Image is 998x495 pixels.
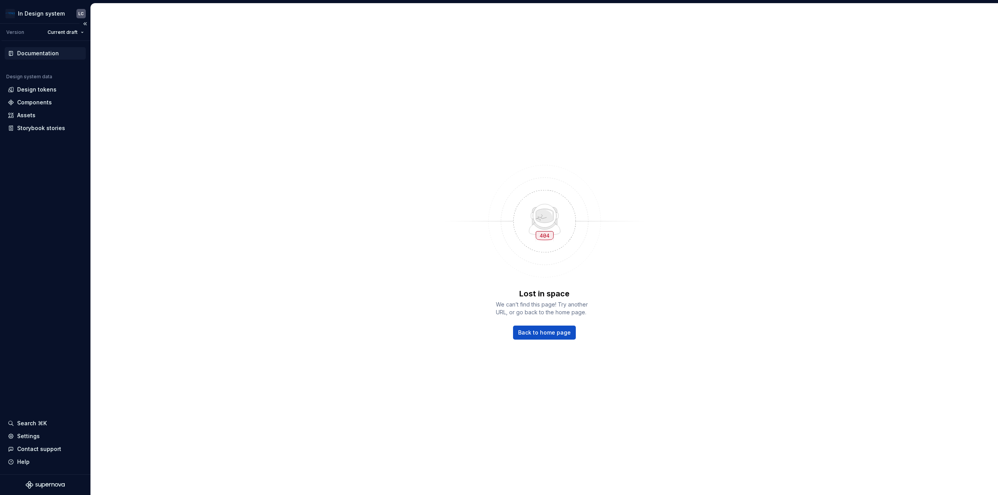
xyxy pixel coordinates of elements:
[18,10,65,18] div: In Design system
[5,443,86,455] button: Contact support
[5,96,86,109] a: Components
[17,419,47,427] div: Search ⌘K
[17,445,61,453] div: Contact support
[2,5,89,22] button: In Design systemLC
[78,11,84,17] div: LC
[17,49,59,57] div: Documentation
[17,124,65,132] div: Storybook stories
[5,456,86,468] button: Help
[6,74,52,80] div: Design system data
[80,18,90,29] button: Collapse sidebar
[17,111,35,119] div: Assets
[5,430,86,442] a: Settings
[17,458,30,466] div: Help
[48,29,78,35] span: Current draft
[5,83,86,96] a: Design tokens
[17,86,57,93] div: Design tokens
[5,109,86,122] a: Assets
[17,99,52,106] div: Components
[496,301,593,316] span: We can’t find this page! Try another URL, or go back to the home page.
[513,326,576,340] a: Back to home page
[26,481,65,489] svg: Supernova Logo
[519,288,570,299] p: Lost in space
[17,432,40,440] div: Settings
[518,329,571,336] span: Back to home page
[6,29,24,35] div: Version
[5,9,15,18] img: 69f8bcad-285c-4300-a638-f7ea42da48ef.png
[5,47,86,60] a: Documentation
[5,122,86,134] a: Storybook stories
[5,417,86,430] button: Search ⌘K
[44,27,87,38] button: Current draft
